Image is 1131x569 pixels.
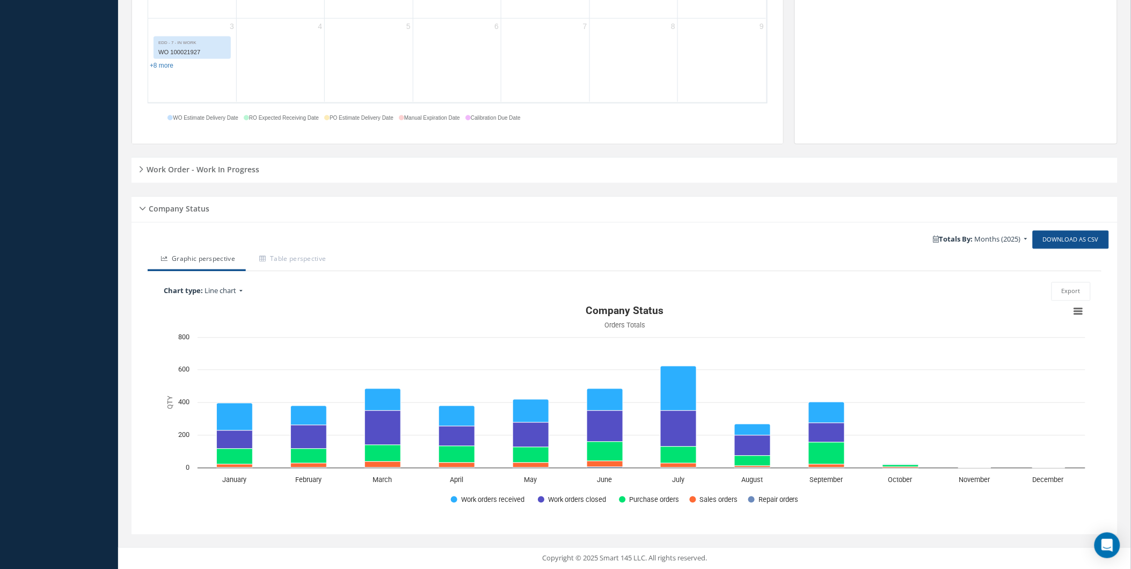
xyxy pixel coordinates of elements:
[524,476,537,484] text: May
[587,442,623,461] path: June, 119. Purchase orders.
[513,399,549,422] path: May, 142. Work orders received.
[439,463,475,468] path: April, 30. Sales orders.
[735,435,771,456] path: August, 125. Work orders closed.
[365,389,401,411] path: March, 135. Work orders received.
[587,467,623,468] path: June, 4. Repair orders.
[205,286,236,296] span: Line chart
[581,19,589,34] a: November 7, 2025
[154,37,230,46] div: EDD - 7 - IN WORK
[513,447,549,463] path: May, 95. Purchase orders.
[1033,476,1064,484] text: December
[316,19,325,34] a: November 4, 2025
[619,495,678,505] button: Show Purchase orders
[809,442,845,464] path: September, 133. Purchase orders.
[178,366,189,374] text: 600
[291,449,327,463] path: February, 89. Purchase orders.
[150,62,173,70] a: Show 8 more events
[809,468,845,468] path: September, 1. Repair orders.
[757,19,766,34] a: November 9, 2025
[246,249,337,272] a: Table perspective
[217,366,1066,468] g: Work orders received, bar series 1 of 5 with 12 bars.
[129,553,1120,564] div: Copyright © 2025 Smart 145 LLC. All rights reserved.
[661,411,697,447] path: July, 221. Work orders closed.
[148,19,236,102] td: November 3, 2025
[236,19,324,102] td: November 4, 2025
[450,476,463,484] text: April
[439,406,475,426] path: April, 127. Work orders received.
[742,476,763,484] text: August
[217,467,1066,468] g: Repair orders, bar series 5 of 5 with 12 bars.
[661,468,697,468] path: July, 2. Repair orders.
[1033,231,1109,250] a: Download as CSV
[373,476,392,484] text: March
[883,465,919,467] path: October, 12. Purchase orders.
[748,495,799,505] button: Show Repair orders
[630,496,680,504] text: Purchase orders
[883,464,919,465] path: October, 3. Work orders closed.
[589,19,677,102] td: November 8, 2025
[158,283,458,300] a: Chart type: Line chart
[295,476,322,484] text: February
[291,425,327,449] path: February, 145. Work orders closed.
[672,476,684,484] text: July
[538,495,607,505] button: Show Work orders closed
[164,286,203,296] b: Chart type:
[186,464,189,472] text: 0
[158,301,1091,516] div: Company Status. Highcharts interactive chart.
[399,114,460,122] p: Manual Expiration Date
[501,19,589,102] td: November 7, 2025
[291,406,327,425] path: February, 118. Work orders received.
[439,468,475,468] path: April, 2. Repair orders.
[1071,304,1086,319] button: View chart menu, Company Status
[178,431,189,439] text: 200
[928,232,1033,248] a: Totals By: Months (2025)
[669,19,677,34] a: November 8, 2025
[883,467,919,468] path: October, 6. Sales orders.
[217,461,1066,468] g: Sales orders, bar series 4 of 5 with 12 bars.
[291,463,327,468] path: February, 26. Sales orders.
[587,411,623,442] path: June, 188. Work orders closed.
[678,19,766,102] td: November 9, 2025
[228,19,236,34] a: November 3, 2025
[465,114,521,122] p: Calibration Due Date
[809,464,845,468] path: September, 22. Sales orders.
[217,449,253,464] path: January, 93. Purchase orders.
[217,442,1066,468] g: Purchase orders, bar series 3 of 5 with 12 bars.
[439,446,475,463] path: April, 100. Purchase orders.
[809,423,845,442] path: September, 120. Work orders closed.
[324,114,393,122] p: PO Estimate Delivery Date
[217,411,1066,468] g: Work orders closed, bar series 2 of 5 with 12 bars.
[513,468,549,468] path: May, 3. Repair orders.
[217,464,253,468] path: January, 20. Sales orders.
[178,398,189,406] text: 400
[587,461,623,467] path: June, 38. Sales orders.
[166,396,174,410] text: QTY
[154,46,230,59] div: WO 100021927
[451,495,526,505] button: Show Work orders received
[661,463,697,468] path: July, 25. Sales orders.
[167,114,238,122] p: WO Estimate Delivery Date
[365,411,401,445] path: March, 209. Work orders closed.
[404,19,413,34] a: November 5, 2025
[735,456,771,466] path: August, 63. Purchase orders.
[365,462,401,468] path: March, 37. Sales orders.
[143,162,259,175] h5: Work Order - Work In Progress
[158,301,1091,516] svg: Interactive chart
[291,468,327,468] path: February, 2. Repair orders.
[178,333,189,341] text: 800
[604,322,645,330] text: Orders Totals
[587,389,623,411] path: June, 136. Work orders received.
[413,19,501,102] td: November 6, 2025
[661,366,697,411] path: July, 271. Work orders received.
[365,468,401,468] path: March, 2. Repair orders.
[661,447,697,463] path: July, 104. Purchase orders.
[735,424,771,435] path: August, 68. Work orders received.
[810,476,844,484] text: September
[365,445,401,462] path: March, 101. Purchase orders.
[148,249,246,272] a: Graphic perspective
[597,476,612,484] text: June
[513,463,549,468] path: May, 28. Sales orders.
[735,468,771,468] path: August, 2. Repair orders.
[222,476,246,484] text: January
